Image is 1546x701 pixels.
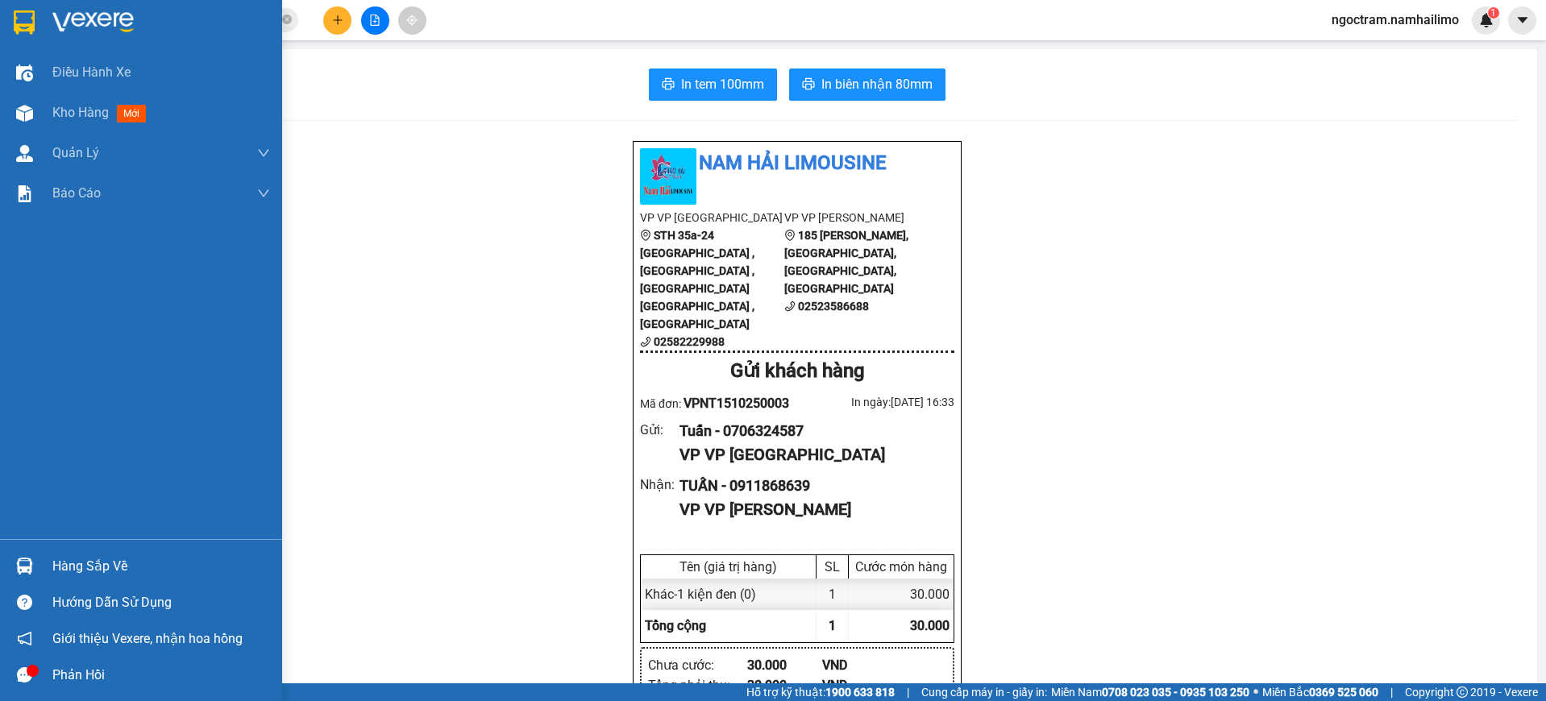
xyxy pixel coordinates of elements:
[361,6,389,35] button: file-add
[282,13,292,28] span: close-circle
[645,587,756,602] span: Khác - 1 kiện đen (0)
[1051,683,1249,701] span: Miền Nam
[1479,13,1494,27] img: icon-new-feature
[679,442,941,467] div: VP VP [GEOGRAPHIC_DATA]
[16,558,33,574] img: warehouse-icon
[829,618,836,633] span: 1
[640,393,797,413] div: Mã đơn:
[52,143,99,163] span: Quản Lý
[784,209,929,226] li: VP VP [PERSON_NAME]
[921,683,1047,701] span: Cung cấp máy in - giấy in:
[117,105,146,122] span: mới
[747,675,822,695] div: 30.000
[645,559,812,574] div: Tên (giá trị hàng)
[679,497,941,522] div: VP VP [PERSON_NAME]
[52,591,270,615] div: Hướng dẫn sử dụng
[797,393,954,411] div: In ngày: [DATE] 16:33
[662,77,675,93] span: printer
[52,105,109,120] span: Kho hàng
[821,559,844,574] div: SL
[849,579,954,610] div: 30.000
[1490,7,1496,19] span: 1
[640,209,784,226] li: VP VP [GEOGRAPHIC_DATA]
[648,655,747,675] div: Chưa cước :
[654,335,725,348] b: 02582229988
[822,675,897,695] div: VND
[332,15,343,26] span: plus
[17,667,32,682] span: message
[1390,683,1393,701] span: |
[640,336,651,347] span: phone
[282,15,292,24] span: close-circle
[16,145,33,162] img: warehouse-icon
[1515,13,1530,27] span: caret-down
[1508,6,1536,35] button: caret-down
[817,579,849,610] div: 1
[16,185,33,202] img: solution-icon
[369,15,380,26] span: file-add
[14,10,35,35] img: logo-vxr
[789,68,945,101] button: printerIn biên nhận 80mm
[1253,689,1258,695] span: ⚪️
[640,148,696,205] img: logo.jpg
[853,559,950,574] div: Cước món hàng
[1102,686,1249,699] strong: 0708 023 035 - 0935 103 250
[16,105,33,122] img: warehouse-icon
[323,6,351,35] button: plus
[679,420,941,442] div: Tuấn - 0706324587
[640,148,954,179] li: Nam Hải Limousine
[406,15,418,26] span: aim
[52,663,270,687] div: Phản hồi
[52,554,270,579] div: Hàng sắp về
[640,420,679,440] div: Gửi :
[746,683,895,701] span: Hỗ trợ kỹ thuật:
[1319,10,1472,30] span: ngoctram.namhailimo
[802,77,815,93] span: printer
[645,618,706,633] span: Tổng cộng
[784,229,908,295] b: 185 [PERSON_NAME], [GEOGRAPHIC_DATA], [GEOGRAPHIC_DATA], [GEOGRAPHIC_DATA]
[17,595,32,610] span: question-circle
[648,675,747,695] div: Tổng phải thu :
[910,618,950,633] span: 30.000
[52,62,131,82] span: Điều hành xe
[257,187,270,200] span: down
[52,183,101,203] span: Báo cáo
[681,74,764,94] span: In tem 100mm
[798,300,869,313] b: 02523586688
[684,396,789,411] span: VPNT1510250003
[821,74,933,94] span: In biên nhận 80mm
[907,683,909,701] span: |
[257,147,270,160] span: down
[640,356,954,387] div: Gửi khách hàng
[1457,686,1468,698] span: copyright
[640,229,754,330] b: STH 35a-24 [GEOGRAPHIC_DATA] , [GEOGRAPHIC_DATA] , [GEOGRAPHIC_DATA] [GEOGRAPHIC_DATA] , [GEOGRAP...
[640,230,651,241] span: environment
[398,6,426,35] button: aim
[822,655,897,675] div: VND
[649,68,777,101] button: printerIn tem 100mm
[16,64,33,81] img: warehouse-icon
[1262,683,1378,701] span: Miền Bắc
[825,686,895,699] strong: 1900 633 818
[1309,686,1378,699] strong: 0369 525 060
[747,655,822,675] div: 30.000
[52,628,243,649] span: Giới thiệu Vexere, nhận hoa hồng
[784,230,796,241] span: environment
[640,475,679,495] div: Nhận :
[679,475,941,497] div: TUẤN - 0911868639
[17,631,32,646] span: notification
[784,301,796,312] span: phone
[1488,7,1499,19] sup: 1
